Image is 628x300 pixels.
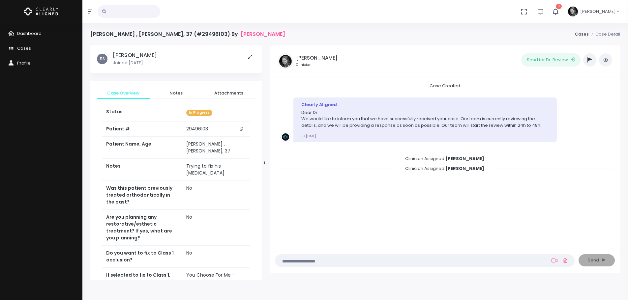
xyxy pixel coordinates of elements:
span: Cases [17,45,31,51]
span: Attachments [208,90,250,96]
span: [PERSON_NAME] [580,8,616,15]
span: Clinician Assigned: [397,153,492,164]
td: No [182,180,250,209]
a: Add Files [561,255,569,266]
th: Are you planning any restorative/esthetic treatment? If yes, what are you planning? [102,209,182,245]
span: In Progress [186,110,212,116]
td: Trying to fix his [MEDICAL_DATA] [182,158,250,180]
div: Clearly Aligned [301,101,549,108]
h5: [PERSON_NAME] [296,55,338,61]
td: No [182,245,250,267]
span: BS [97,54,107,64]
th: Patient # [102,121,182,137]
th: Notes [102,158,182,180]
p: Dear Dr. We would like to inform you that we have successfully received your case. Our team is cu... [301,109,549,129]
b: [PERSON_NAME] [445,155,484,162]
th: Patient Name, Age: [102,137,182,159]
th: Do you want to fix to Class 1 occlusion? [102,245,182,267]
th: If selected to fix to Class 1, How do you prefer to treat it? [102,267,182,296]
small: [DATE] [301,134,316,138]
span: 3 [556,4,562,9]
img: Header Avatar [567,6,579,17]
td: 29496103 [182,122,250,137]
td: No [182,209,250,245]
button: Send for Dr. Review [521,53,581,67]
a: Cases [575,31,589,37]
th: Was this patient previously treated orthodontically in the past? [102,180,182,209]
span: Profile [17,60,31,66]
span: Case Overview [102,90,144,96]
li: Case Detail [589,31,620,38]
img: Logo Horizontal [24,5,58,18]
td: You Choose For Me - Follow Clearly Aligned Recommendations [182,267,250,296]
td: [PERSON_NAME] , [PERSON_NAME], 37 [182,137,250,159]
a: [PERSON_NAME] [241,31,285,37]
th: Status [102,104,182,121]
span: Dashboard [17,30,42,37]
small: Clinician [296,62,338,68]
span: Notes [155,90,197,96]
a: Add Loom Video [550,258,559,263]
span: Case Created [422,81,468,91]
p: Joined [DATE] [113,60,157,66]
h4: [PERSON_NAME] , [PERSON_NAME], 37 (#29496103) By [90,31,285,37]
b: [PERSON_NAME] [445,165,484,172]
div: scrollable content [90,45,262,280]
h5: [PERSON_NAME] [113,52,157,59]
span: Clinician Assigned: [397,163,492,174]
